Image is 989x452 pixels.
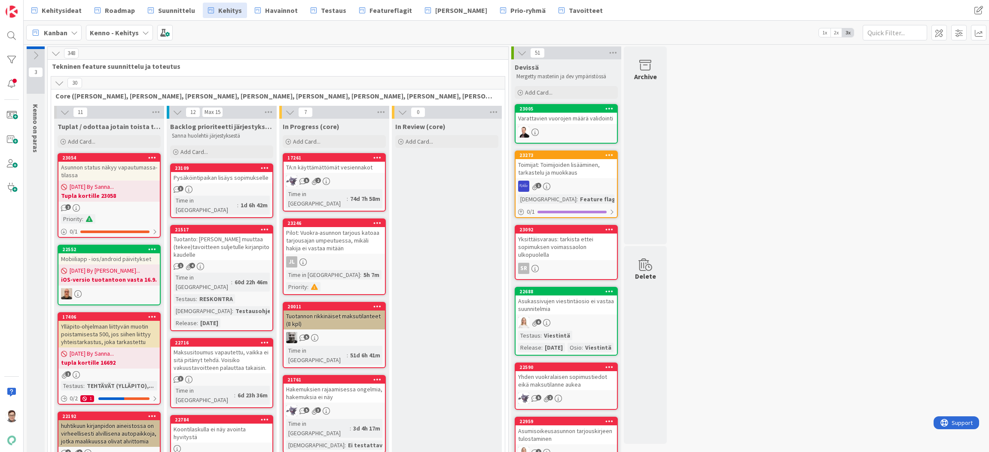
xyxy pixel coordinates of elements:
span: 11 [73,107,88,117]
div: 22688 [519,289,617,295]
div: [DEMOGRAPHIC_DATA] [518,194,577,204]
div: 22716 [171,339,272,347]
div: 23246 [284,219,385,227]
span: : [345,440,346,450]
a: Tavoitteet [553,3,608,18]
div: 1d 6h 42m [238,200,270,210]
div: 23092Yksittäisvaraus: tarkista ettei sopimuksen voimassaolon ulkopuolella [516,226,617,260]
a: 17261TA:n käyttämättömät vesiennakotLMTime in [GEOGRAPHIC_DATA]:74d 7h 58m [283,153,386,212]
img: VP [518,126,529,138]
span: Add Card... [68,138,95,145]
div: 5h 7m [361,270,382,280]
div: JL [284,256,385,268]
div: 17406 [58,313,160,321]
div: Yhden vuokralaisen sopimustiedot eikä maksutilanne aukea [516,371,617,390]
div: Priority [61,214,82,224]
span: 0 [411,107,425,117]
div: 21761 [287,377,385,383]
div: Time in [GEOGRAPHIC_DATA] [174,386,234,405]
div: Ei testattavi... [346,440,391,450]
div: 17406Ylläpito-ohjelmaan liittyvän muotin poistamisesta 500, jos siihen liittyy yhteistarkastus, j... [58,313,160,347]
div: 21761Hakemuksien rajaamisessa ongelmia, hakemuksia ei näy [284,376,385,403]
span: 6 [536,319,541,325]
div: 22590 [519,364,617,370]
img: LM [518,393,529,404]
span: Tavoitteet [569,5,603,15]
span: 2 [65,204,71,210]
span: 1x [819,28,830,37]
div: 22959 [516,418,617,425]
b: iOS-versio tuotantoon vasta 16.9. [61,275,157,284]
div: SR [516,263,617,274]
span: [DATE] By [PERSON_NAME]... [70,266,140,275]
div: JH [284,332,385,343]
a: 23273Toimijat: Toimijoiden lisääminen, tarkastelu ja muokkausRS[DEMOGRAPHIC_DATA]:Feature flag,..... [515,151,618,218]
div: 20011 [284,303,385,311]
span: 5 [304,407,309,413]
img: LM [286,405,297,416]
div: Testaus [174,294,196,304]
div: Time in [GEOGRAPHIC_DATA] [286,346,347,365]
img: RS [518,181,529,192]
div: 23246Pilot: Vuokra-asunnon tarjous katoaa tarjousajan umpeutuessa, mikäli hakija ei vastaa mitään [284,219,385,254]
span: : [540,331,542,340]
div: Time in [GEOGRAPHIC_DATA] [174,273,231,292]
p: Sanna huolehtii järjestyksestä [172,132,272,139]
span: : [237,200,238,210]
div: 60d 22h 46m [232,277,270,287]
div: 20011Tuotannon rikkinäiset maksutilanteet (8 kpl) [284,303,385,329]
div: 21517 [175,227,272,233]
p: Mergetty masteriin ja dev ympäristössä [516,73,616,80]
div: 23109 [171,164,272,172]
div: 0/1 [516,206,617,217]
span: 7 [298,107,313,117]
div: [DEMOGRAPHIC_DATA] [286,440,345,450]
div: 22716Maksusitoumus vapautettu, vaikka ei sitä pitänyt tehdä. Voisiko vakuustavoitteen palauttaa t... [171,339,272,373]
img: SM [6,410,18,422]
div: huhtikuun kirjanpidon aineistossa on virheellisesti alvillisena autopaikkoja, jotka maalikuussa o... [58,420,160,447]
div: Testaus [61,381,83,391]
a: 22552Mobiiliapp - ios/android päivitykset[DATE] By [PERSON_NAME]...iOS-versio tuotantoon vasta 16... [58,245,161,305]
div: Priority [286,282,307,292]
span: 5 [304,334,309,340]
div: 22784Koontilaskulla ei näy avointa hyvitystä [171,416,272,443]
div: 22552Mobiiliapp - ios/android päivitykset [58,246,160,264]
span: Kehitys [218,5,242,15]
div: Asunnon status näkyy vapautumassa-tilassa [58,162,160,181]
div: Tuotannon rikkinäiset maksutilanteet (8 kpl) [284,311,385,329]
a: 23054Asunnon status näkyy vapautumassa-tilassa[DATE] By Sanna...Tupla kortille 23058Priority:0/1 [58,153,161,238]
div: 23109Pysäköintipaikan lisäys sopimukselle [171,164,272,183]
div: Delete [635,271,656,281]
div: [DATE] [198,318,220,328]
div: Time in [GEOGRAPHIC_DATA] [174,196,237,215]
img: SL [518,317,529,328]
b: Kenno - Kehitys [90,28,139,37]
span: Suunnittelu [158,5,195,15]
div: Release [174,318,197,328]
div: 22688 [516,288,617,295]
div: [DEMOGRAPHIC_DATA] [174,306,232,316]
div: 22590Yhden vuokralaisen sopimustiedot eikä maksutilanne aukea [516,363,617,390]
div: 23005 [519,106,617,112]
div: 23273 [519,152,617,158]
span: 5 [304,178,309,183]
span: 30 [67,78,82,88]
div: Yksittäisvaraus: tarkista ettei sopimuksen voimassaolon ulkopuolella [516,234,617,260]
span: : [234,391,235,400]
span: : [582,343,583,352]
div: 22552 [62,246,160,252]
span: : [197,318,198,328]
span: 3 [178,376,183,381]
span: Devissä [515,63,539,71]
div: Archive [634,71,657,82]
span: 3 [28,67,43,77]
span: Featureflagit [369,5,412,15]
div: TEHTÄVÄT (YLLÄPITO),... [85,381,156,391]
div: 23005 [516,105,617,113]
span: Add Card... [406,138,433,145]
a: 17406Ylläpito-ohjelmaan liittyvän muotin poistamisesta 500, jos siihen liittyy yhteistarkastus, j... [58,312,161,405]
a: 23005Varattavien vuorojen määrä validointiVP [515,104,618,144]
a: 20011Tuotannon rikkinäiset maksutilanteet (8 kpl)JHTime in [GEOGRAPHIC_DATA]:51d 6h 41m [283,302,386,368]
div: 23005Varattavien vuorojen määrä validointi [516,105,617,124]
div: Time in [GEOGRAPHIC_DATA] [286,419,350,438]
